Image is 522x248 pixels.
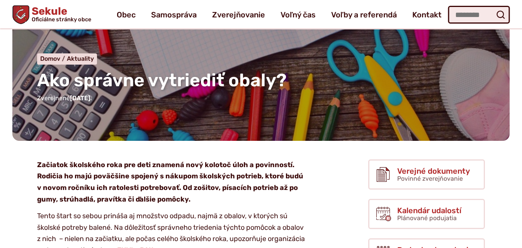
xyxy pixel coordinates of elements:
[397,214,457,222] span: Plánované podujatia
[12,5,29,24] img: Prejsť na domovskú stránku
[368,199,485,229] a: Kalendár udalostí Plánované podujatia
[40,55,60,62] span: Domov
[331,4,397,26] a: Voľby a referendá
[67,55,94,62] a: Aktuality
[397,167,470,175] span: Verejné dokumenty
[397,206,461,215] span: Kalendár udalostí
[37,161,303,204] strong: Začiatok školského roka pre deti znamená nový kolotoč úloh a povinností. Rodičia ho majú poväčšin...
[37,70,287,91] span: Ako správne vytriediť obaly?
[40,55,67,62] a: Domov
[368,159,485,190] a: Verejné dokumenty Povinné zverejňovanie
[397,175,463,182] span: Povinné zverejňovanie
[29,6,91,22] span: Sekule
[212,4,265,26] a: Zverejňovanie
[12,5,91,24] a: Logo Sekule, prejsť na domovskú stránku.
[70,94,90,102] span: [DATE]
[151,4,197,26] a: Samospráva
[412,4,442,26] a: Kontakt
[117,4,136,26] a: Obec
[281,4,316,26] a: Voľný čas
[32,17,91,22] span: Oficiálne stránky obce
[37,93,485,103] p: Zverejnené .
